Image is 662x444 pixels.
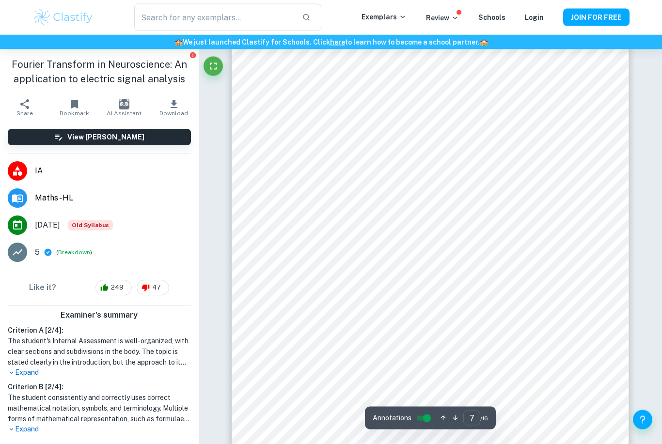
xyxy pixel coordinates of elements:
[8,424,191,434] p: Expand
[67,132,144,142] h6: View [PERSON_NAME]
[426,13,459,23] p: Review
[8,367,191,378] p: Expand
[189,51,197,59] button: Report issue
[56,248,92,257] span: ( )
[8,325,191,336] h6: Criterion A [ 2 / 4 ]:
[330,38,345,46] a: here
[362,12,407,22] p: Exemplars
[480,414,488,423] span: / 16
[147,283,166,292] span: 47
[32,8,94,27] img: Clastify logo
[95,280,132,295] div: 249
[8,392,191,424] h1: The student consistently and correctly uses correct mathematical notation, symbols, and terminolo...
[149,94,198,121] button: Download
[16,110,33,117] span: Share
[525,14,544,21] a: Login
[159,110,188,117] span: Download
[8,336,191,367] h1: The student's Internal Assessment is well-organized, with clear sections and subdivisions in the ...
[49,94,99,121] button: Bookmark
[8,382,191,392] h6: Criterion B [ 2 / 4 ]:
[373,413,411,423] span: Annotations
[8,57,191,86] h1: Fourier Transform in Neuroscience: An application to electric signal analysis
[35,246,40,258] p: 5
[134,4,294,31] input: Search for any exemplars...
[106,283,129,292] span: 249
[633,410,652,429] button: Help and Feedback
[119,99,129,109] img: AI Assistant
[35,165,191,177] span: IA
[8,129,191,145] button: View [PERSON_NAME]
[99,94,149,121] button: AI Assistant
[68,220,113,230] div: Although this IA is written for the old math syllabus (last exam in November 2020), the current I...
[58,248,90,257] button: Breakdown
[204,57,223,76] button: Fullscreen
[35,192,191,204] span: Maths - HL
[563,9,630,26] button: JOIN FOR FREE
[480,38,488,46] span: 🏫
[478,14,505,21] a: Schools
[4,309,195,321] h6: Examiner's summary
[35,219,60,231] span: [DATE]
[68,220,113,230] span: Old Syllabus
[137,280,169,295] div: 47
[29,282,56,293] h6: Like it?
[107,110,142,117] span: AI Assistant
[174,38,183,46] span: 🏫
[2,37,660,47] h6: We just launched Clastify for Schools. Click to learn how to become a school partner.
[60,110,89,117] span: Bookmark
